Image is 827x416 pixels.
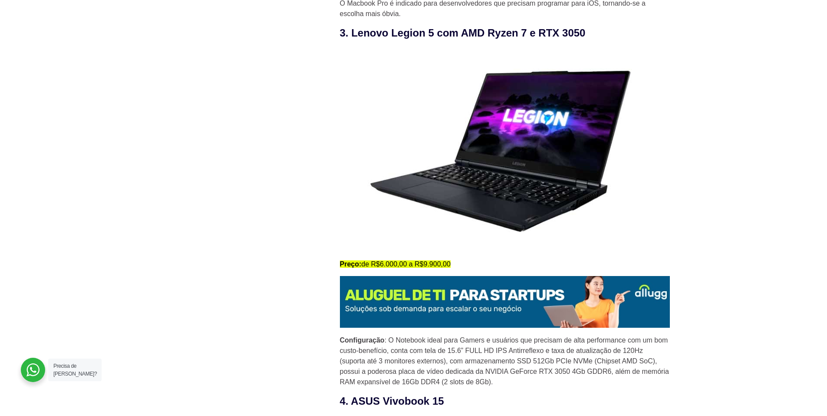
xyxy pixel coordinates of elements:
[53,363,97,377] span: Precisa de [PERSON_NAME]?
[340,25,670,41] h3: 3. Lenovo Legion 5 com AMD Ryzen 7 e RTX 3050
[340,260,362,268] strong: Preço:
[340,336,385,344] strong: Configuração
[340,335,670,387] p: : O Notebook ideal para Gamers e usuários que precisam de alta performance com um bom custo-benef...
[784,374,827,416] iframe: Chat Widget
[340,276,670,328] img: Aluguel de Notebook
[340,393,670,409] h3: 4. ASUS Vivobook 15
[340,260,451,268] mark: de R$6.000,00 a R$9.900,00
